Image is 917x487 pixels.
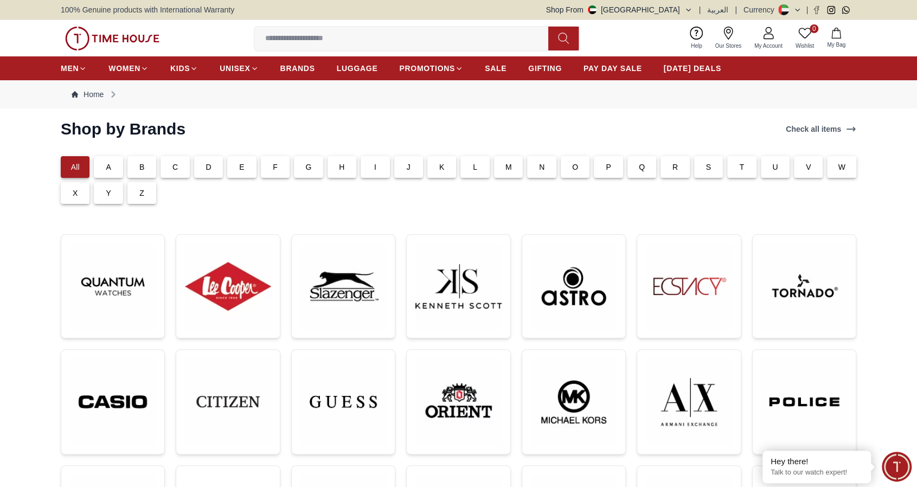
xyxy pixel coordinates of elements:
[539,162,544,172] p: N
[646,243,732,329] img: ...
[827,6,835,14] a: Instagram
[784,121,858,137] a: Check all items
[531,243,617,329] img: ...
[108,59,149,78] a: WOMEN
[583,59,642,78] a: PAY DAY SALE
[170,59,198,78] a: KIDS
[305,162,311,172] p: G
[139,188,144,198] p: Z
[415,243,501,329] img: ...
[806,4,808,15] span: |
[70,243,156,329] img: ...
[70,358,156,445] img: ...
[789,24,820,52] a: 0Wishlist
[761,243,847,329] img: ...
[639,162,645,172] p: Q
[882,452,912,482] div: Chat Widget
[220,63,250,74] span: UNISEX
[505,162,512,172] p: M
[61,119,185,139] h2: Shop by Brands
[709,24,748,52] a: Our Stores
[838,162,845,172] p: W
[170,63,190,74] span: KIDS
[72,89,104,100] a: Home
[485,59,506,78] a: SALE
[73,188,78,198] p: X
[664,59,721,78] a: [DATE] DEALS
[139,162,145,172] p: B
[812,6,820,14] a: Facebook
[485,63,506,74] span: SALE
[572,162,578,172] p: O
[806,162,811,172] p: V
[739,162,744,172] p: T
[531,358,617,445] img: ...
[687,42,707,50] span: Help
[106,162,111,172] p: A
[61,80,856,108] nav: Breadcrumb
[280,59,315,78] a: BRANDS
[820,25,852,51] button: My Bag
[399,59,463,78] a: PROMOTIONS
[646,358,732,445] img: ...
[473,162,477,172] p: L
[810,24,818,33] span: 0
[71,162,80,172] p: All
[771,468,863,477] p: Talk to our watch expert!
[399,63,455,74] span: PROMOTIONS
[528,59,562,78] a: GIFTING
[61,63,79,74] span: MEN
[439,162,445,172] p: K
[706,162,711,172] p: S
[711,42,746,50] span: Our Stores
[772,162,778,172] p: U
[300,358,386,445] img: ...
[546,4,692,15] button: Shop From[GEOGRAPHIC_DATA]
[699,4,701,15] span: |
[588,5,597,14] img: United Arab Emirates
[823,41,850,49] span: My Bag
[735,4,737,15] span: |
[172,162,178,172] p: C
[337,59,378,78] a: LUGGAGE
[300,243,386,329] img: ...
[220,59,258,78] a: UNISEX
[239,162,245,172] p: E
[106,188,111,198] p: Y
[273,162,278,172] p: F
[65,27,159,50] img: ...
[743,4,779,15] div: Currency
[583,63,642,74] span: PAY DAY SALE
[606,162,611,172] p: P
[339,162,344,172] p: H
[280,63,315,74] span: BRANDS
[664,63,721,74] span: [DATE] DEALS
[61,59,87,78] a: MEN
[771,456,863,467] div: Hey there!
[374,162,376,172] p: I
[337,63,378,74] span: LUGGAGE
[185,243,271,329] img: ...
[185,358,271,444] img: ...
[108,63,140,74] span: WOMEN
[791,42,818,50] span: Wishlist
[672,162,678,172] p: R
[528,63,562,74] span: GIFTING
[707,4,728,15] button: العربية
[415,358,501,445] img: ...
[842,6,850,14] a: Whatsapp
[407,162,411,172] p: J
[750,42,787,50] span: My Account
[684,24,709,52] a: Help
[206,162,211,172] p: D
[761,358,847,445] img: ...
[61,4,234,15] span: 100% Genuine products with International Warranty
